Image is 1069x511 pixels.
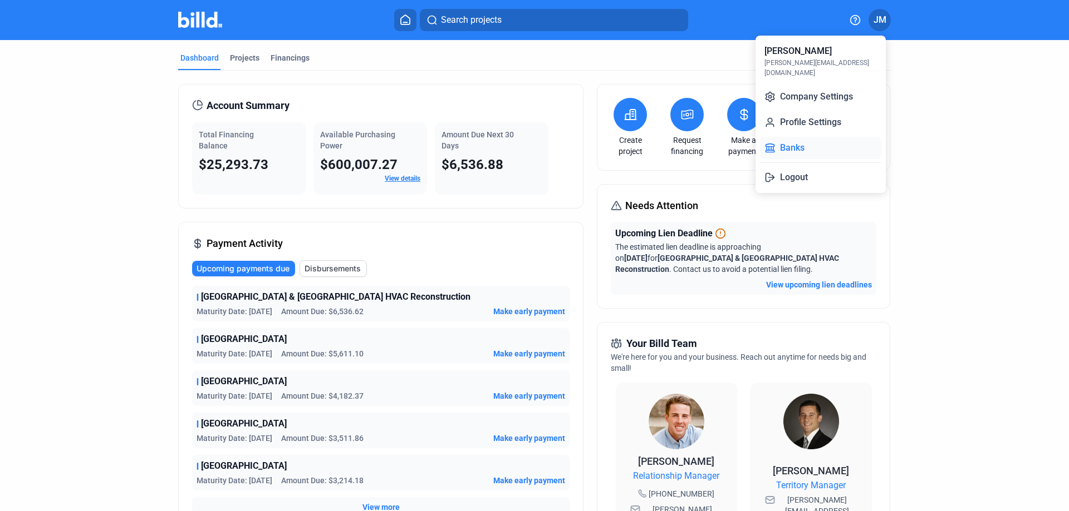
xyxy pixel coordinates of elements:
div: [PERSON_NAME][EMAIL_ADDRESS][DOMAIN_NAME] [764,58,877,78]
button: Company Settings [760,86,881,108]
div: [PERSON_NAME] [764,44,832,58]
button: Banks [760,137,881,159]
button: Profile Settings [760,111,881,133]
button: Logout [760,166,881,188]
